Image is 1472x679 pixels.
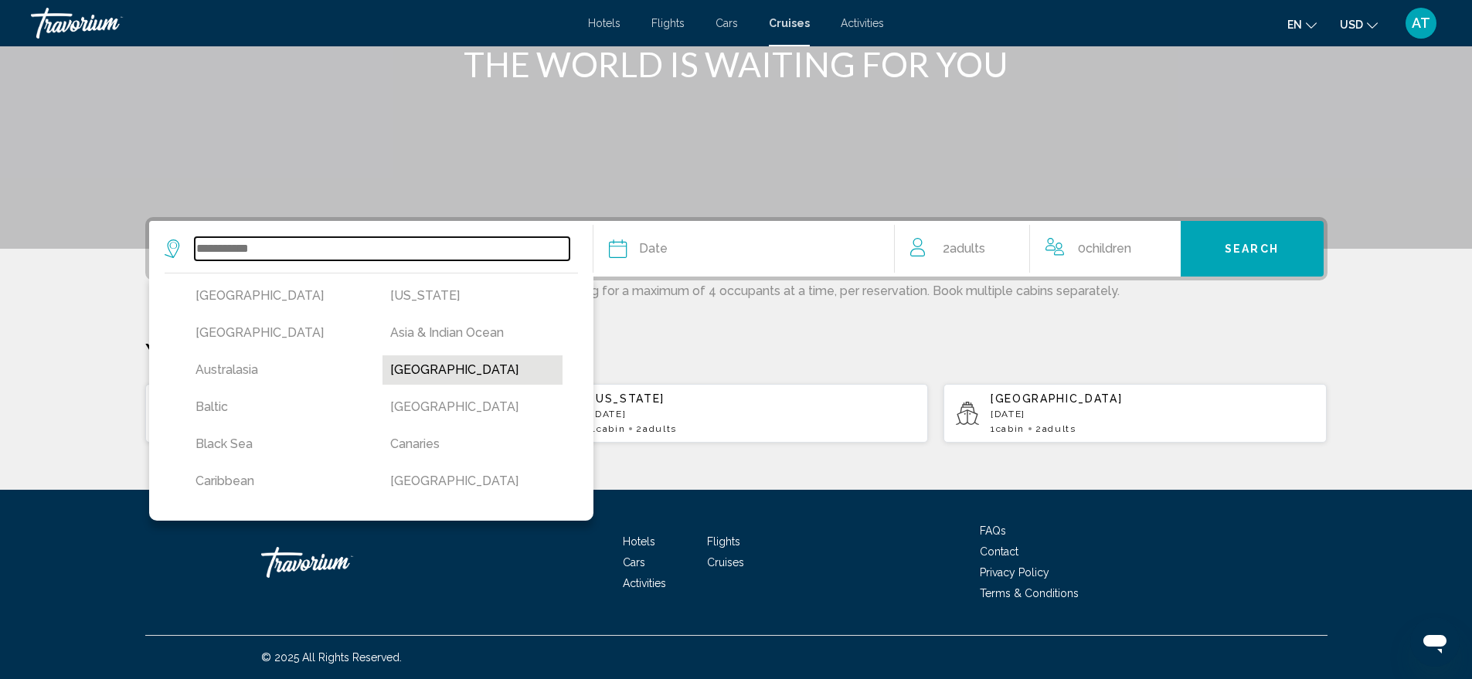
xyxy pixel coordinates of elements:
[188,467,368,496] button: Caribbean
[188,392,368,422] button: Baltic
[943,383,1328,443] button: [GEOGRAPHIC_DATA][DATE]1cabin2Adults
[636,423,677,434] span: 2
[145,383,529,443] button: [GEOGRAPHIC_DATA][DATE]1cabin2Adults
[639,238,668,260] span: Date
[261,539,416,586] a: Travorium
[1340,19,1363,31] span: USD
[597,423,625,434] span: cabin
[188,281,368,311] button: [GEOGRAPHIC_DATA]
[991,423,1025,434] span: 1
[382,355,563,385] button: [GEOGRAPHIC_DATA]
[591,392,665,405] span: [US_STATE]
[950,241,985,256] span: Adults
[707,556,744,569] a: Cruises
[1340,13,1378,36] button: Change currency
[261,651,402,664] span: © 2025 All Rights Reserved.
[149,221,1324,277] div: Search widget
[943,238,985,260] span: 2
[591,409,916,419] p: [DATE]
[382,429,563,459] button: Canaries
[145,280,1328,298] p: For best results, we recommend searching for a maximum of 4 occupants at a time, per reservation....
[382,504,563,533] button: [GEOGRAPHIC_DATA]
[591,423,625,434] span: 1
[588,17,620,29] a: Hotels
[623,535,655,548] a: Hotels
[188,429,368,459] button: Black Sea
[31,8,573,39] a: Travorium
[544,383,928,443] button: [US_STATE][DATE]1cabin2Adults
[716,17,738,29] a: Cars
[980,545,1018,558] a: Contact
[980,566,1049,579] a: Privacy Policy
[609,221,879,277] button: Date
[145,337,1328,368] p: Your Recent Searches
[1287,13,1317,36] button: Change language
[980,587,1079,599] a: Terms & Conditions
[382,318,563,348] button: Asia & Indian Ocean
[382,392,563,422] button: [GEOGRAPHIC_DATA]
[382,467,563,496] button: [GEOGRAPHIC_DATA]
[991,409,1315,419] p: [DATE]
[1412,15,1430,31] span: AT
[623,556,645,569] a: Cars
[895,221,1181,277] button: Travelers: 2 adults, 0 children
[188,318,368,348] button: [GEOGRAPHIC_DATA]
[1225,243,1279,256] span: Search
[1287,19,1302,31] span: en
[447,44,1026,84] h1: THE WORLD IS WAITING FOR YOU
[188,504,368,533] button: [GEOGRAPHIC_DATA]
[1035,423,1076,434] span: 2
[1078,238,1131,260] span: 0
[991,392,1123,405] span: [GEOGRAPHIC_DATA]
[769,17,810,29] a: Cruises
[651,17,685,29] a: Flights
[382,281,563,311] button: [US_STATE]
[1410,617,1460,667] iframe: Button to launch messaging window
[841,17,884,29] a: Activities
[188,355,368,385] button: Australasia
[623,577,666,589] a: Activities
[996,423,1025,434] span: cabin
[643,423,677,434] span: Adults
[1086,241,1131,256] span: Children
[1401,7,1441,39] button: User Menu
[707,535,740,548] a: Flights
[1181,221,1324,277] button: Search
[1042,423,1076,434] span: Adults
[980,525,1006,537] a: FAQs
